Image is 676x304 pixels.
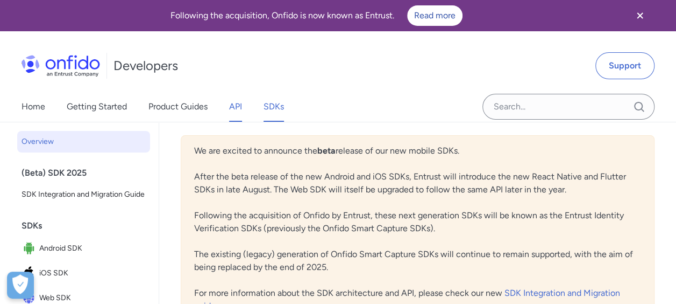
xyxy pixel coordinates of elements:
[17,261,150,285] a: IconiOS SDKiOS SDK
[407,5,462,26] a: Read more
[22,266,39,281] img: IconiOS SDK
[22,135,146,148] span: Overview
[317,146,336,156] b: beta
[17,131,150,153] a: Overview
[39,266,146,281] span: iOS SDK
[17,237,150,260] a: IconAndroid SDKAndroid SDK
[13,5,620,26] div: Following the acquisition, Onfido is now known as Entrust.
[148,92,208,122] a: Product Guides
[39,241,146,256] span: Android SDK
[7,272,34,299] button: Open Preferences
[113,57,178,74] h1: Developers
[229,92,242,122] a: API
[17,184,150,205] a: SDK Integration and Migration Guide
[22,92,45,122] a: Home
[264,92,284,122] a: SDKs
[620,2,660,29] button: Close banner
[7,272,34,299] div: Cookie Preferences
[482,94,654,120] input: Onfido search input field
[22,55,100,77] img: Onfido Logo
[67,92,127,122] a: Getting Started
[634,9,646,22] svg: Close banner
[22,241,39,256] img: IconAndroid SDK
[22,215,154,237] div: SDKs
[22,162,154,184] div: (Beta) SDK 2025
[595,52,654,79] a: Support
[22,188,146,201] span: SDK Integration and Migration Guide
